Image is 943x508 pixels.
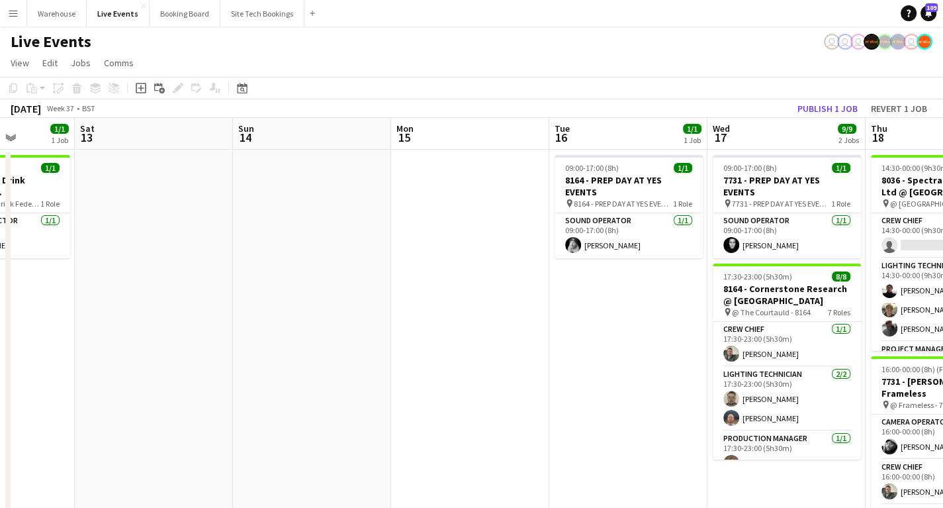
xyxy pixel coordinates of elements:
button: Revert 1 job [866,100,932,117]
button: Publish 1 job [792,100,863,117]
div: BST [82,103,95,113]
h1: Live Events [11,32,91,52]
a: Comms [99,54,139,72]
app-user-avatar: Akash Karegoudar [850,34,866,50]
a: 109 [921,5,936,21]
button: Site Tech Bookings [220,1,304,26]
span: Edit [42,57,58,69]
div: [DATE] [11,102,41,115]
button: Live Events [87,1,150,26]
app-user-avatar: Production Managers [877,34,893,50]
span: View [11,57,29,69]
app-user-avatar: Ollie Rolfe [903,34,919,50]
a: Edit [37,54,63,72]
a: Jobs [66,54,96,72]
span: 109 [925,3,938,12]
app-user-avatar: Production Managers [890,34,906,50]
span: Week 37 [44,103,77,113]
app-user-avatar: Eden Hopkins [824,34,840,50]
span: Jobs [71,57,91,69]
button: Warehouse [27,1,87,26]
button: Booking Board [150,1,220,26]
span: Comms [104,57,134,69]
a: View [5,54,34,72]
app-user-avatar: Technical Department [837,34,853,50]
app-user-avatar: Alex Gill [917,34,932,50]
app-user-avatar: Production Managers [864,34,879,50]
